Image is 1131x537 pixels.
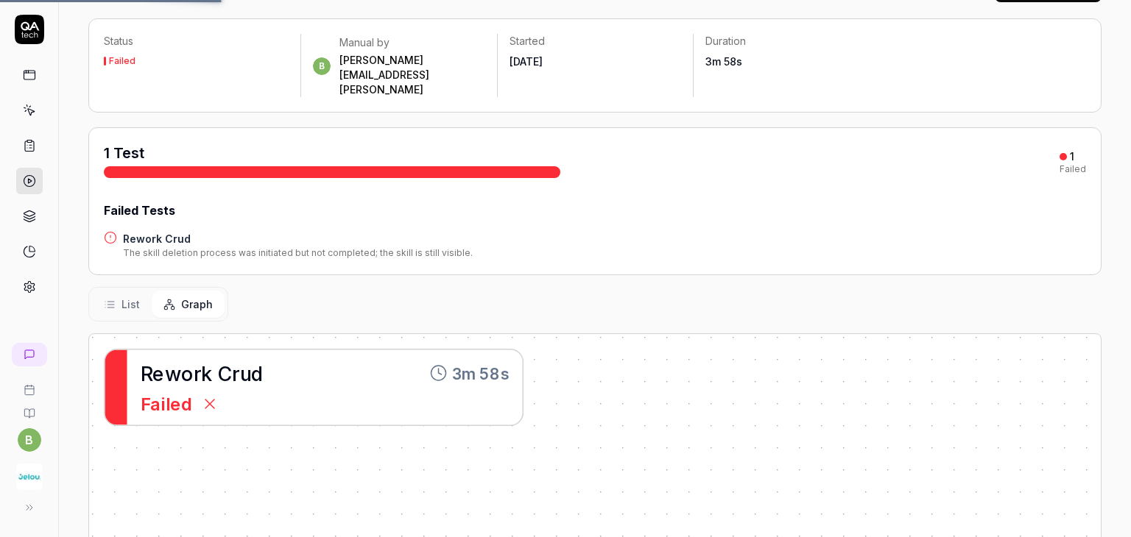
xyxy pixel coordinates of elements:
span: Graph [181,296,213,312]
a: Book a call with us [6,372,52,396]
a: Rework Crud [123,231,473,246]
div: Failed [109,57,135,65]
a: New conversation [12,343,47,366]
span: o [181,361,194,385]
a: Documentation [6,396,52,419]
span: b [313,57,331,75]
button: List [92,291,152,318]
p: Status [104,34,289,49]
time: 3m 58s [452,361,510,385]
img: Jelou AI Logo [16,463,43,490]
span: d [251,361,264,385]
span: List [121,296,140,312]
span: Failed [141,390,193,416]
span: e [152,361,165,385]
div: Failed [1060,165,1086,174]
span: u [240,361,251,385]
span: r [232,361,240,385]
a: ReworkCrud3m 58sFailed [104,349,524,426]
span: w [165,361,182,385]
div: Failed Tests [104,202,1086,219]
span: r [194,361,202,385]
time: 3m 58s [705,55,742,68]
span: k [201,361,212,385]
div: [PERSON_NAME][EMAIL_ADDRESS][PERSON_NAME] [339,53,485,97]
button: Graph [152,291,225,318]
time: [DATE] [510,55,543,68]
div: 1 [1070,150,1074,163]
div: The skill deletion process was initiated but not completed; the skill is still visible. [123,246,473,260]
p: Duration [705,34,878,49]
span: 1 Test [104,144,144,162]
span: R [141,361,153,385]
span: C [218,361,233,385]
button: b [18,428,41,452]
button: Jelou AI Logo [6,452,52,493]
p: Started [510,34,682,49]
div: Manual by [339,35,485,50]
